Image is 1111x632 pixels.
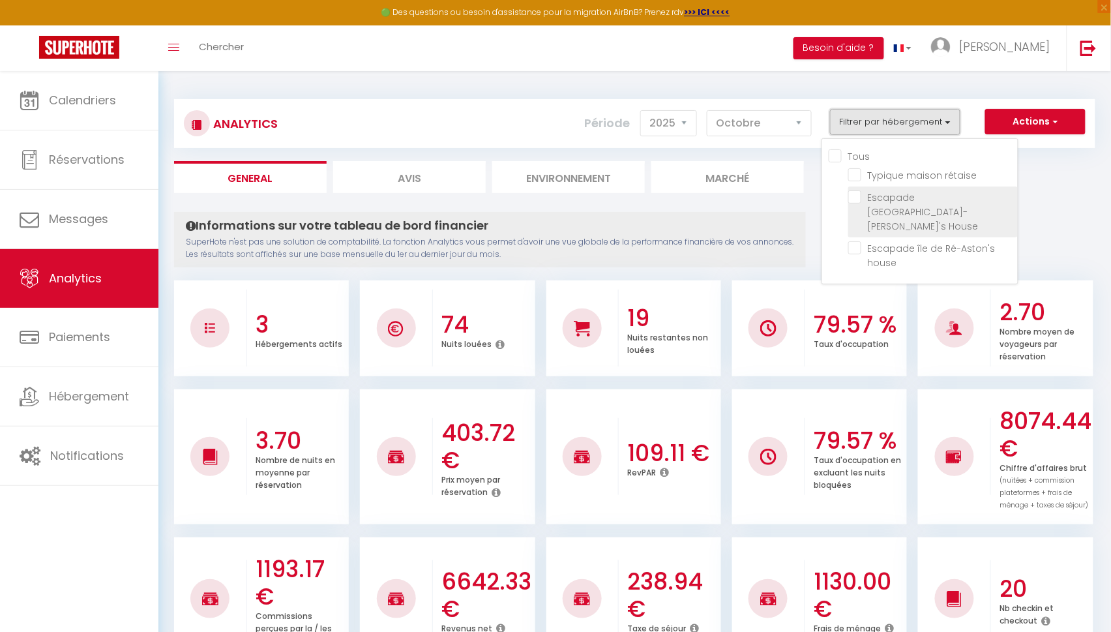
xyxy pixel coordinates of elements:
span: Escapade île de Ré-Aston's house [868,242,996,269]
h3: 3 [256,311,346,339]
h4: Informations sur votre tableau de bord financier [186,218,794,233]
h3: 3.70 [256,427,346,455]
p: Prix moyen par réservation [442,472,501,498]
button: Actions [985,109,1086,135]
p: RevPAR [628,464,657,478]
label: Période [585,109,630,138]
h3: 1130.00 € [814,568,904,623]
li: Environnement [492,161,645,193]
h3: 79.57 % [814,311,904,339]
h3: 238.94 € [628,568,718,623]
p: Nombre moyen de voyageurs par réservation [1000,324,1074,362]
h3: Analytics [210,109,278,138]
p: Taux d'occupation [814,336,889,350]
h3: 6642.33 € [442,568,532,623]
span: Paiements [49,329,110,345]
p: Nb checkin et checkout [1000,600,1054,626]
p: Chiffre d'affaires brut [1000,460,1088,511]
h3: 8074.44 € [1000,408,1089,462]
img: logout [1080,40,1097,56]
h3: 79.57 % [814,427,904,455]
li: General [174,161,327,193]
img: NO IMAGE [205,323,215,333]
p: SuperHote n'est pas une solution de comptabilité. La fonction Analytics vous permet d'avoir une v... [186,236,794,261]
h3: 403.72 € [442,419,532,474]
img: NO IMAGE [946,449,962,464]
p: Nuits restantes non louées [628,329,709,355]
img: ... [931,37,951,57]
span: Chercher [199,40,244,53]
span: Escapade [GEOGRAPHIC_DATA]- [PERSON_NAME]'s House [868,191,979,233]
a: >>> ICI <<<< [685,7,730,18]
span: (nuitées + commission plateformes + frais de ménage + taxes de séjour) [1000,475,1088,510]
a: Chercher [189,25,254,71]
h3: 20 [1000,575,1089,603]
span: Hébergement [49,388,129,404]
span: Réservations [49,151,125,168]
span: Notifications [50,447,124,464]
li: Marché [651,161,804,193]
h3: 74 [442,311,532,339]
h3: 1193.17 € [256,556,346,610]
h3: 109.11 € [628,440,718,467]
img: Super Booking [39,36,119,59]
span: Calendriers [49,92,116,108]
h3: 2.70 [1000,299,1089,326]
h3: 19 [628,305,718,332]
img: NO IMAGE [760,449,777,465]
span: Messages [49,211,108,227]
span: Analytics [49,270,102,286]
li: Avis [333,161,486,193]
p: Hébergements actifs [256,336,342,350]
p: Taux d'occupation en excluant les nuits bloquées [814,452,901,490]
button: Filtrer par hébergement [830,109,960,135]
button: Besoin d'aide ? [793,37,884,59]
p: Nuits louées [442,336,492,350]
span: [PERSON_NAME] [959,38,1050,55]
a: ... [PERSON_NAME] [921,25,1067,71]
p: Nombre de nuits en moyenne par réservation [256,452,335,490]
